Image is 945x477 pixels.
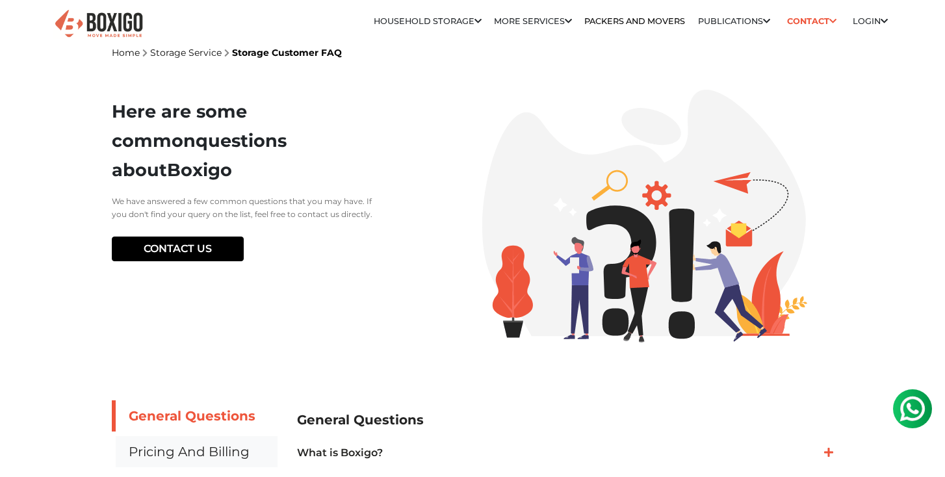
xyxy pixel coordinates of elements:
[584,16,685,26] a: Packers and Movers
[150,47,222,58] a: Storage Service
[482,90,807,342] img: boxigo_customer_faq
[53,8,144,40] img: Boxigo
[232,47,342,58] a: Storage Customer FAQ
[853,16,888,26] a: Login
[297,406,833,435] h2: General Questions
[297,445,833,461] a: What is Boxigo?
[783,11,840,31] a: Contact
[374,16,482,26] a: Household Storage
[112,130,196,151] span: common
[112,237,244,261] a: Contact Us
[698,16,770,26] a: Publications
[494,16,572,26] a: More services
[112,47,140,58] a: Home
[112,195,375,221] p: We have answered a few common questions that you may have. If you don't find your query on the li...
[112,97,375,185] h1: Here are some questions about
[13,13,39,39] img: whatsapp-icon.svg
[112,400,278,432] a: General Questions
[167,159,232,181] span: Boxigo
[112,436,278,467] a: Pricing and Billing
